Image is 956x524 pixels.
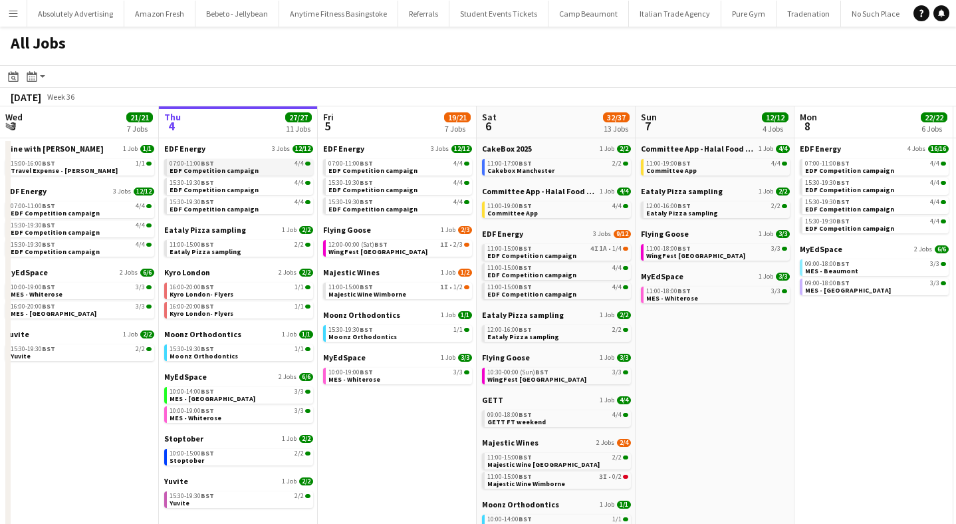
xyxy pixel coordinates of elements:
span: 4 Jobs [907,145,925,153]
span: 3/3 [776,230,790,238]
span: 2/2 [617,145,631,153]
a: 12:00-16:00BST2/2Eataly Pizza sampling [646,201,787,217]
span: MES - Whiterose [11,290,62,299]
span: 11:00-15:00 [487,265,532,271]
button: Bebeto - Jellybean [195,1,279,27]
button: Referrals [398,1,449,27]
a: 11:00-19:00BST4/4Committee App [487,201,628,217]
a: 09:00-18:00BST3/3MES - Beaumont [805,259,946,275]
span: 15:30-19:30 [11,241,55,248]
span: WingFest Bristol [646,251,745,260]
span: Kyro London- Flyers [170,290,233,299]
span: 4/4 [930,218,939,225]
div: EDF Energy3 Jobs12/1207:00-11:00BST4/4EDF Competition campaign15:30-19:30BST4/4EDF Competition ca... [323,144,472,225]
span: 11:00-15:00 [487,284,532,291]
span: MES - Beaumont [805,267,858,275]
span: 3 Jobs [593,230,611,238]
span: 11:00-18:00 [646,288,691,295]
span: EDF Competition campaign [487,271,576,279]
span: 4/4 [771,160,780,167]
a: 09:00-18:00BST3/3MES - [GEOGRAPHIC_DATA] [805,279,946,294]
a: 15:30-19:30BST4/4EDF Competition campaign [328,197,469,213]
span: 2/3 [458,226,472,234]
span: 1 Job [600,311,614,319]
div: Moonz Orthodontics1 Job1/115:30-19:30BST1/1Moonz Orthodontics [323,310,472,352]
span: Eataly Pizza sampling [487,332,559,341]
a: 07:00-11:00BST4/4EDF Competition campaign [328,159,469,174]
span: 4/4 [136,241,145,248]
div: Kyro London2 Jobs2/216:00-20:00BST1/1Kyro London- Flyers16:00-20:00BST1/1Kyro London- Flyers [164,267,313,329]
span: BST [677,159,691,168]
button: Absolutely Advertising [27,1,124,27]
a: Dine with [PERSON_NAME]1 Job1/1 [5,144,154,154]
span: 3/3 [771,245,780,252]
span: BST [42,302,55,311]
span: Eataly Pizza sampling [641,186,723,196]
div: Moonz Orthodontics1 Job1/115:30-19:30BST1/1Moonz Orthodontics [164,329,313,372]
button: No Such Place [841,1,911,27]
span: EDF Competition campaign [487,251,576,260]
span: EDF Competition campaign [328,186,418,194]
span: Moonz Orthodontics [328,332,397,341]
span: 15:30-19:30 [170,180,214,186]
span: 3/3 [136,284,145,291]
div: EDF Energy4 Jobs16/1607:00-11:00BST4/4EDF Competition campaign15:30-19:30BST4/4EDF Competition ca... [800,144,949,244]
span: 15:00-16:00 [11,160,55,167]
span: 4/4 [136,222,145,229]
a: 15:30-19:30BST1/1Moonz Orthodontics [328,325,469,340]
span: EDF Competition campaign [805,166,894,175]
span: Majestic Wine Wimborne [328,290,406,299]
div: Eataly Pizza sampling1 Job2/212:00-16:00BST2/2Eataly Pizza sampling [641,186,790,229]
span: 1A [600,245,607,252]
span: MyEdSpace [800,244,842,254]
div: EDF Energy3 Jobs12/1207:00-11:00BST4/4EDF Competition campaign15:30-19:30BST4/4EDF Competition ca... [5,186,154,267]
span: 11:00-17:00 [487,160,532,167]
span: 4/4 [776,145,790,153]
span: BST [519,244,532,253]
a: 15:30-19:30BST4/4EDF Competition campaign [805,217,946,232]
span: 15:30-19:30 [170,199,214,205]
a: 15:00-16:00BST1/1Travel Expense - [PERSON_NAME] [11,159,152,174]
span: WingFest Bristol [328,247,427,256]
span: 2/2 [299,226,313,234]
span: 6/6 [935,245,949,253]
span: Eataly Pizza sampling [482,310,564,320]
span: BST [201,159,214,168]
span: 15:30-19:30 [328,180,373,186]
a: 16:00-20:00BST1/1Kyro London- Flyers [170,283,310,298]
span: BST [360,197,373,206]
a: Flying Goose1 Job2/3 [323,225,472,235]
a: 12:00-16:00BST2/2Eataly Pizza sampling [487,325,628,340]
span: EDF Competition campaign [805,224,894,233]
span: 3 Jobs [431,145,449,153]
span: EDF Energy [164,144,205,154]
button: Student Events Tickets [449,1,548,27]
span: 1/2 [458,269,472,277]
span: 1 Job [282,226,297,234]
span: 15:30-19:30 [805,199,850,205]
span: BST [201,240,214,249]
span: 1/1 [458,311,472,319]
button: Anytime Fitness Basingstoke [279,1,398,27]
span: 3/3 [930,261,939,267]
span: BST [519,263,532,272]
span: 15:30-19:30 [328,327,373,333]
span: BST [201,178,214,187]
span: BST [519,325,532,334]
span: 09:00-18:00 [805,280,850,287]
button: Camp Beaumont [548,1,629,27]
div: CakeBox 20251 Job2/211:00-17:00BST2/2Cakebox Manchester [482,144,631,186]
span: EDF Competition campaign [11,209,100,217]
span: BST [519,201,532,210]
span: 2/2 [140,330,154,338]
span: 16:00-20:00 [170,284,214,291]
span: 1 Job [441,269,455,277]
span: BST [360,178,373,187]
span: 1/1 [453,327,463,333]
span: 3/3 [136,303,145,310]
span: 2/2 [612,160,622,167]
a: EDF Energy3 Jobs12/12 [164,144,313,154]
span: EDF Competition campaign [170,186,259,194]
a: EDF Energy3 Jobs12/12 [5,186,154,196]
span: Moonz Orthodontics [323,310,400,320]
